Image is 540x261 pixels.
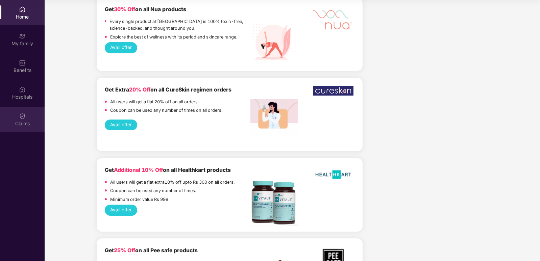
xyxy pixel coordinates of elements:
p: Explore the best of wellness with its period and skincare range. [110,34,237,41]
span: 25% Off [114,247,135,254]
span: 30% Off [114,6,135,12]
p: All users will get a flat extra10% off upto Rs 300 on all orders. [110,179,235,186]
b: Get on all Pee safe products [105,247,198,254]
p: Every single product at [GEOGRAPHIC_DATA] is 100% toxin-free, science-backed, and thought around ... [109,18,250,32]
button: Avail offer [105,120,137,131]
img: Screenshot%202022-12-27%20at%203.54.05%20PM.png [250,99,298,135]
b: Get Extra on all CureSkin regimen orders [105,86,231,93]
b: Get on all Healthkart products [105,167,231,173]
img: svg+xml;base64,PHN2ZyBpZD0iQ2xhaW0iIHhtbG5zPSJodHRwOi8vd3d3LnczLm9yZy8yMDAwL3N2ZyIgd2lkdGg9IjIwIi... [19,113,26,120]
p: Coupon can be used any number of times on all orders. [110,107,222,114]
img: svg+xml;base64,PHN2ZyBpZD0iSG9zcGl0YWxzIiB4bWxucz0iaHR0cDovL3d3dy53My5vcmcvMjAwMC9zdmciIHdpZHRoPS... [19,86,26,93]
img: Nua%20Products.png [250,19,298,66]
button: Avail offer [105,42,137,53]
img: WhatsApp%20Image%202022-12-23%20at%206.17.28%20PM.jpeg [313,86,353,96]
p: Coupon can be used any number of times. [110,187,196,194]
span: 20% Off [129,86,150,93]
img: Mask%20Group%20527.png [313,5,353,32]
img: svg+xml;base64,PHN2ZyBpZD0iQmVuZWZpdHMiIHhtbG5zPSJodHRwOi8vd3d3LnczLm9yZy8yMDAwL3N2ZyIgd2lkdGg9Ij... [19,59,26,66]
p: All users will get a flat 20% off on all orders. [110,99,199,105]
p: Minimum order value Rs 999 [110,196,168,203]
img: Screenshot%202022-11-18%20at%2012.17.25%20PM.png [250,180,298,226]
img: svg+xml;base64,PHN2ZyB3aWR0aD0iMjAiIGhlaWdodD0iMjAiIHZpZXdCb3g9IjAgMCAyMCAyMCIgZmlsbD0ibm9uZSIgeG... [19,33,26,40]
img: svg+xml;base64,PHN2ZyBpZD0iSG9tZSIgeG1sbnM9Imh0dHA6Ly93d3cudzMub3JnLzIwMDAvc3ZnIiB3aWR0aD0iMjAiIG... [19,6,26,13]
img: HealthKart-Logo-702x526.png [313,166,353,183]
button: Avail offer [105,205,137,216]
b: Get on all Nua products [105,6,186,12]
span: Additional 10% Off [114,167,163,173]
